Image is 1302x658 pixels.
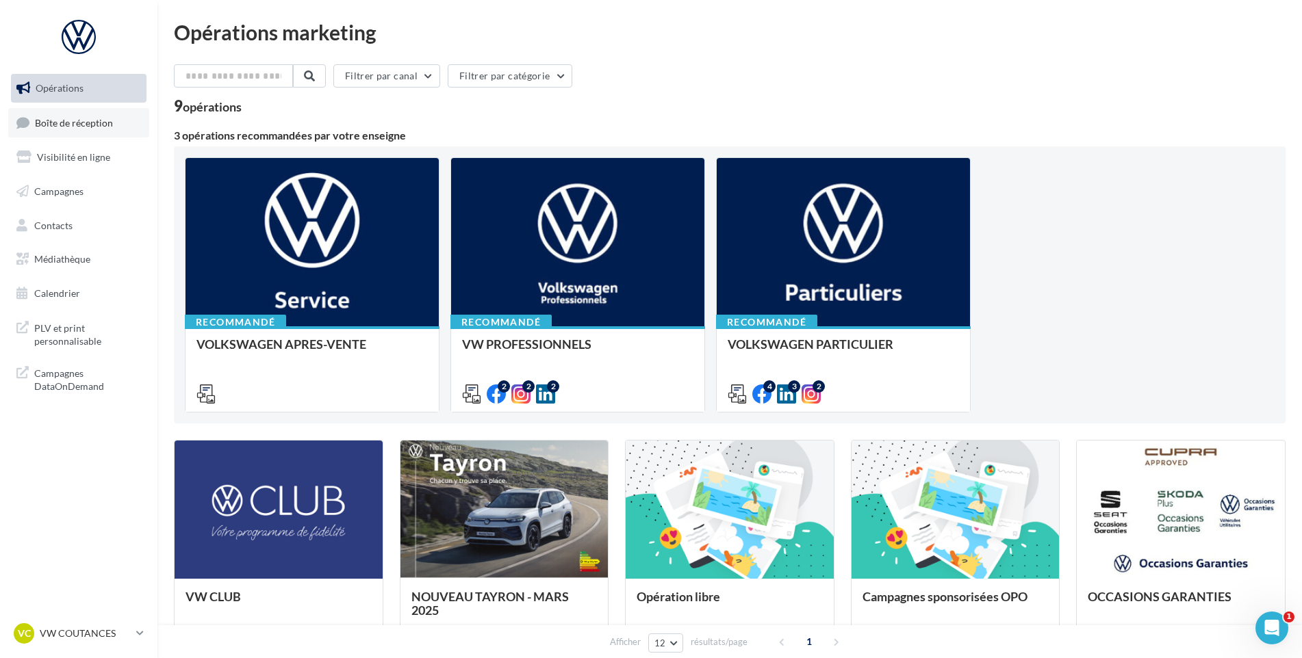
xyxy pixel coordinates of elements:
span: 1 [1284,611,1294,622]
a: Contacts [8,211,149,240]
span: Afficher [610,635,641,648]
span: Contacts [34,219,73,231]
span: NOUVEAU TAYRON - MARS 2025 [411,589,569,618]
div: Opérations marketing [174,22,1286,42]
a: Calendrier [8,279,149,308]
div: 9 [174,98,242,114]
div: 2 [547,380,559,393]
span: Visibilité en ligne [37,151,110,163]
span: résultats/page [691,635,748,648]
span: Opérations [36,82,84,94]
span: Campagnes [34,185,84,197]
div: opérations [183,101,242,113]
div: 3 [788,380,800,393]
span: VOLKSWAGEN PARTICULIER [728,337,893,352]
button: Filtrer par catégorie [448,64,572,88]
span: VC [18,627,31,640]
span: OCCASIONS GARANTIES [1088,589,1231,604]
span: Boîte de réception [35,116,113,128]
div: Recommandé [450,315,552,330]
a: VC VW COUTANCES [11,620,146,646]
a: Visibilité en ligne [8,143,149,172]
a: Boîte de réception [8,108,149,137]
span: Campagnes DataOnDemand [34,364,141,393]
a: Médiathèque [8,245,149,274]
div: Recommandé [185,315,286,330]
button: 12 [648,633,683,653]
span: VW PROFESSIONNELS [462,337,591,352]
a: Campagnes DataOnDemand [8,358,149,399]
span: Opération libre [637,589,720,604]
iframe: Intercom live chat [1255,611,1288,644]
p: VW COUTANCES [40,627,131,640]
button: Filtrer par canal [333,64,440,88]
div: 2 [813,380,825,393]
a: PLV et print personnalisable [8,313,149,354]
div: 3 opérations recommandées par votre enseigne [174,130,1286,141]
span: Campagnes sponsorisées OPO [863,589,1027,604]
a: Campagnes [8,177,149,206]
div: 4 [763,380,776,393]
span: Calendrier [34,287,80,299]
span: Médiathèque [34,253,90,265]
div: 2 [498,380,510,393]
span: VOLKSWAGEN APRES-VENTE [196,337,366,352]
div: Recommandé [716,315,817,330]
span: 1 [798,631,820,653]
a: Opérations [8,74,149,103]
span: 12 [654,637,666,648]
span: PLV et print personnalisable [34,319,141,348]
span: VW CLUB [186,589,241,604]
div: 2 [522,380,535,393]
